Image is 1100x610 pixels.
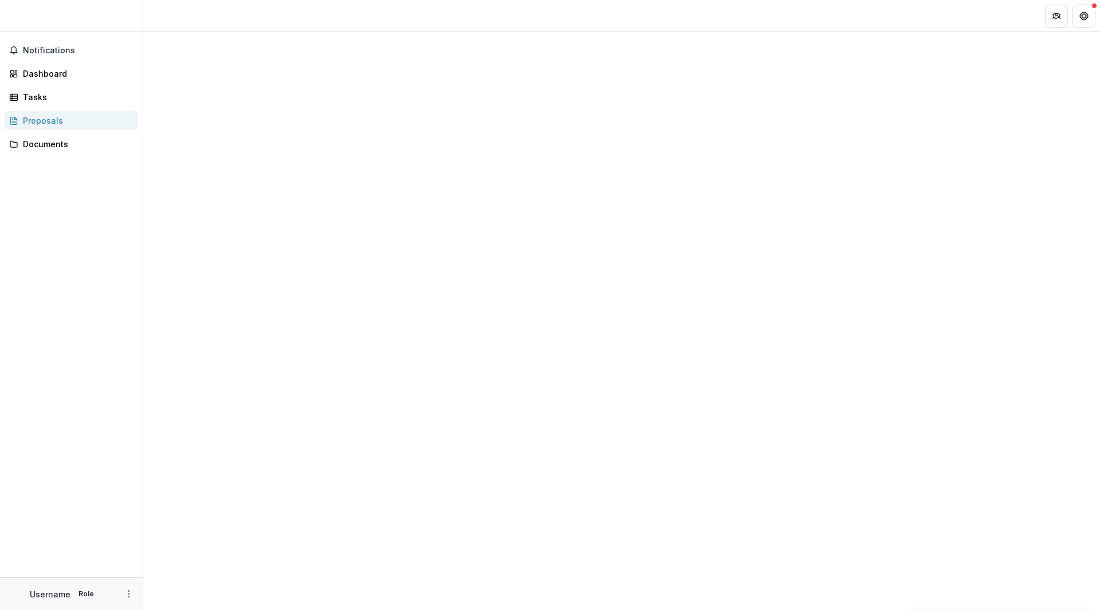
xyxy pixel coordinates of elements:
a: Documents [5,135,138,154]
button: Partners [1045,5,1068,27]
span: Notifications [23,46,133,56]
div: Documents [23,138,129,150]
button: Notifications [5,41,138,60]
a: Proposals [5,111,138,130]
button: Get Help [1072,5,1095,27]
p: Username [30,588,70,600]
div: Proposals [23,115,129,127]
button: More [122,587,136,601]
div: Dashboard [23,68,129,80]
p: Role [75,589,97,599]
a: Dashboard [5,64,138,83]
a: Tasks [5,88,138,107]
div: Tasks [23,91,129,103]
